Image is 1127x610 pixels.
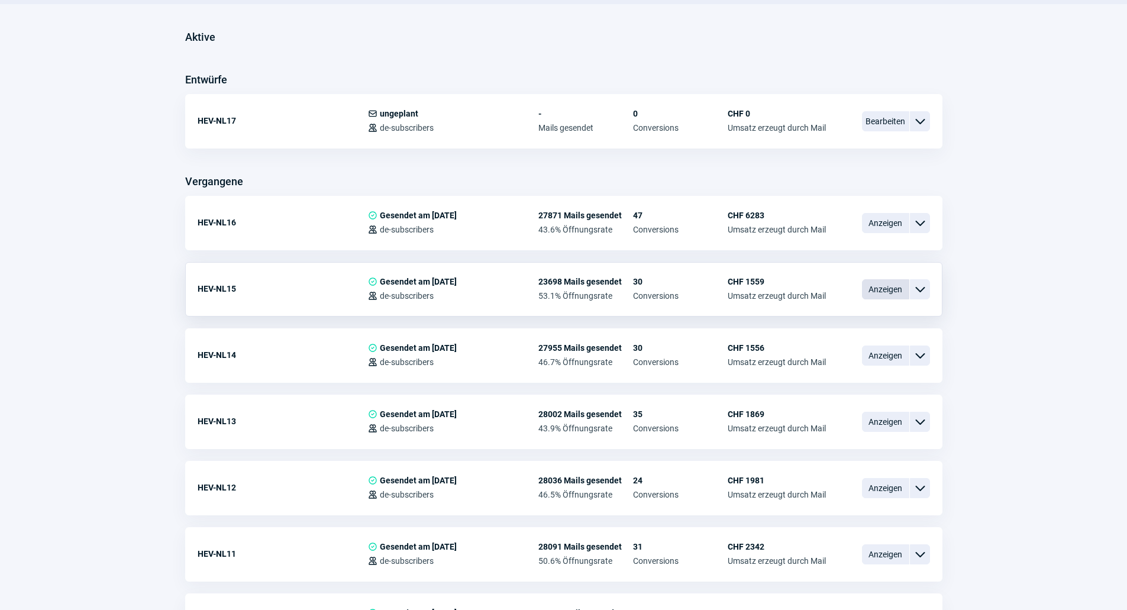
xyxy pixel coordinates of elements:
span: Gesendet am [DATE] [380,211,457,220]
div: HEV-NL15 [198,277,368,301]
span: Umsatz erzeugt durch Mail [728,291,826,301]
div: HEV-NL14 [198,343,368,367]
span: 53.1% Öffnungsrate [538,291,633,301]
span: Conversions [633,490,728,499]
span: de-subscribers [380,291,434,301]
span: Gesendet am [DATE] [380,542,457,551]
span: Anzeigen [862,544,909,564]
div: HEV-NL17 [198,109,368,133]
h3: Entwürfe [185,70,227,89]
span: 27871 Mails gesendet [538,211,633,220]
span: Mails gesendet [538,123,633,133]
span: Gesendet am [DATE] [380,409,457,419]
span: 43.6% Öffnungsrate [538,225,633,234]
span: 31 [633,542,728,551]
div: HEV-NL11 [198,542,368,566]
span: Umsatz erzeugt durch Mail [728,123,826,133]
span: Anzeigen [862,279,909,299]
span: Umsatz erzeugt durch Mail [728,424,826,433]
span: Anzeigen [862,213,909,233]
span: 28036 Mails gesendet [538,476,633,485]
span: CHF 1981 [728,476,826,485]
span: ungeplant [380,109,418,118]
div: HEV-NL13 [198,409,368,433]
h3: Vergangene [185,172,243,191]
span: 27955 Mails gesendet [538,343,633,353]
span: 30 [633,343,728,353]
span: 23698 Mails gesendet [538,277,633,286]
div: HEV-NL12 [198,476,368,499]
span: Conversions [633,556,728,566]
span: de-subscribers [380,556,434,566]
span: de-subscribers [380,424,434,433]
span: 43.9% Öffnungsrate [538,424,633,433]
span: Gesendet am [DATE] [380,476,457,485]
span: Umsatz erzeugt durch Mail [728,357,826,367]
span: 47 [633,211,728,220]
span: Conversions [633,123,728,133]
span: 35 [633,409,728,419]
span: CHF 1559 [728,277,826,286]
span: de-subscribers [380,357,434,367]
span: Gesendet am [DATE] [380,343,457,353]
span: 28091 Mails gesendet [538,542,633,551]
span: 24 [633,476,728,485]
span: Conversions [633,225,728,234]
span: Conversions [633,291,728,301]
span: Conversions [633,424,728,433]
span: Anzeigen [862,412,909,432]
span: CHF 2342 [728,542,826,551]
span: Gesendet am [DATE] [380,277,457,286]
span: CHF 1556 [728,343,826,353]
span: - [538,109,633,118]
span: CHF 6283 [728,211,826,220]
span: Bearbeiten [862,111,909,131]
span: 50.6% Öffnungsrate [538,556,633,566]
span: Anzeigen [862,478,909,498]
span: 46.7% Öffnungsrate [538,357,633,367]
span: 30 [633,277,728,286]
span: 28002 Mails gesendet [538,409,633,419]
span: Conversions [633,357,728,367]
h3: Aktive [185,28,215,47]
span: CHF 1869 [728,409,826,419]
span: 46.5% Öffnungsrate [538,490,633,499]
span: Anzeigen [862,346,909,366]
span: de-subscribers [380,225,434,234]
span: de-subscribers [380,123,434,133]
span: de-subscribers [380,490,434,499]
span: Umsatz erzeugt durch Mail [728,490,826,499]
span: 0 [633,109,728,118]
span: CHF 0 [728,109,826,118]
span: Umsatz erzeugt durch Mail [728,225,826,234]
span: Umsatz erzeugt durch Mail [728,556,826,566]
div: HEV-NL16 [198,211,368,234]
